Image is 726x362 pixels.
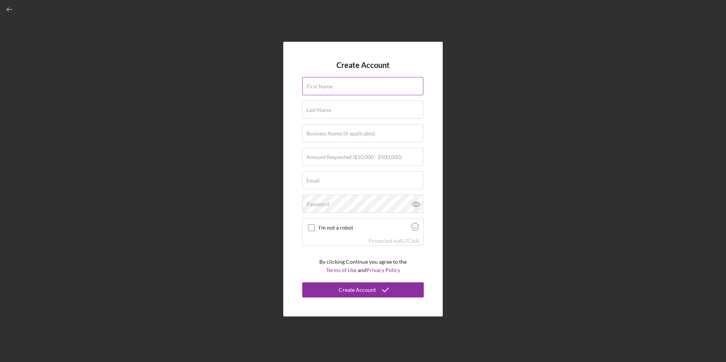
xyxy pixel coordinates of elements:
[319,225,409,231] label: I'm not a robot
[306,154,402,160] label: Amount Requested ($10,000 - $500,000)
[306,131,375,137] label: Business Name (if applicable)
[306,178,320,184] label: Email
[319,258,407,275] p: By clicking Continue you agree to the and
[302,282,424,297] button: Create Account
[411,226,419,232] a: Visit Altcha.org
[306,83,333,90] label: First Name
[306,201,330,207] label: Password
[369,238,419,244] div: Protected by
[339,282,376,297] div: Create Account
[326,267,357,273] a: Terms of Use
[366,267,400,273] a: Privacy Policy
[399,238,419,244] a: Visit Altcha.org
[306,107,331,113] label: Last Name
[336,61,390,69] h4: Create Account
